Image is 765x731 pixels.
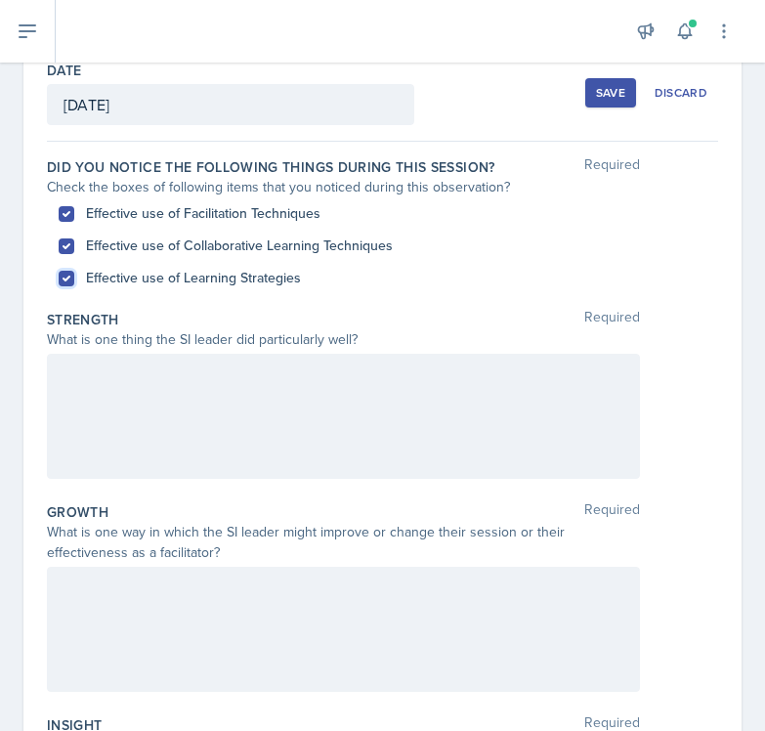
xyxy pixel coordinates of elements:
[47,329,640,350] div: What is one thing the SI leader did particularly well?
[86,203,320,224] label: Effective use of Facilitation Techniques
[596,85,625,101] div: Save
[585,78,636,107] button: Save
[86,268,301,288] label: Effective use of Learning Strategies
[47,157,495,177] label: Did you notice the following things during this session?
[584,310,640,329] span: Required
[584,157,640,177] span: Required
[47,177,640,197] div: Check the boxes of following items that you noticed during this observation?
[644,78,718,107] button: Discard
[47,61,81,80] label: Date
[47,502,108,522] label: Growth
[655,85,707,101] div: Discard
[86,236,393,256] label: Effective use of Collaborative Learning Techniques
[47,310,119,329] label: Strength
[584,502,640,522] span: Required
[47,522,640,563] div: What is one way in which the SI leader might improve or change their session or their effectivene...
